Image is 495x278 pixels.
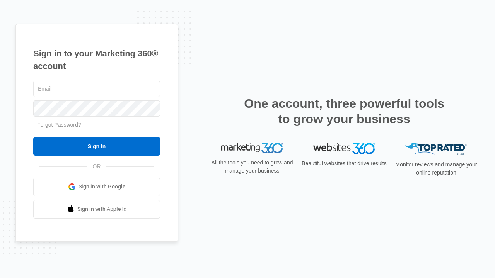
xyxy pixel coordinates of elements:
[313,143,375,154] img: Websites 360
[87,163,106,171] span: OR
[393,161,480,177] p: Monitor reviews and manage your online reputation
[79,183,126,191] span: Sign in with Google
[209,159,295,175] p: All the tools you need to grow and manage your business
[33,47,160,73] h1: Sign in to your Marketing 360® account
[221,143,283,154] img: Marketing 360
[77,205,127,213] span: Sign in with Apple Id
[33,178,160,196] a: Sign in with Google
[33,137,160,156] input: Sign In
[242,96,447,127] h2: One account, three powerful tools to grow your business
[33,81,160,97] input: Email
[301,159,387,168] p: Beautiful websites that drive results
[33,200,160,219] a: Sign in with Apple Id
[37,122,81,128] a: Forgot Password?
[405,143,467,156] img: Top Rated Local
